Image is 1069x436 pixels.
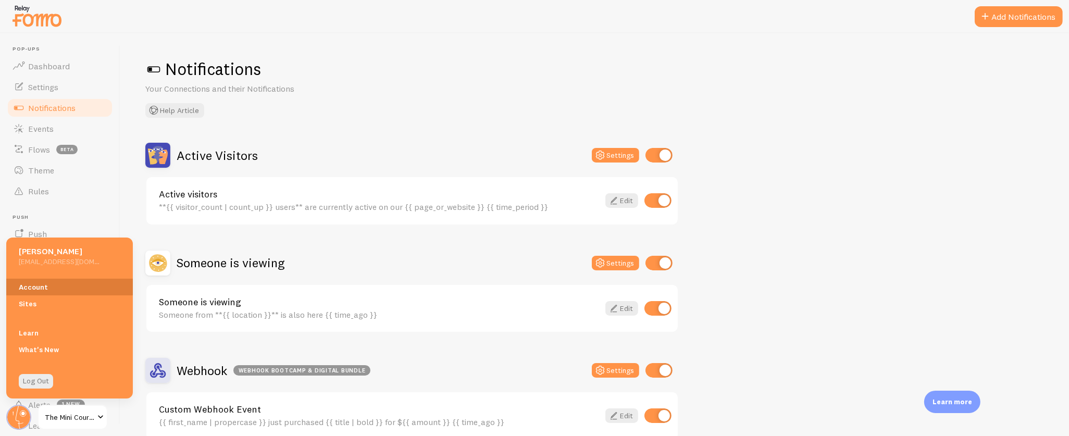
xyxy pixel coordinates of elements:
[159,297,599,307] a: Someone is viewing
[177,255,284,271] h2: Someone is viewing
[13,214,114,221] span: Push
[159,202,599,211] div: **{{ visitor_count | count_up }} users** are currently active on our {{ page_or_website }} {{ tim...
[28,229,47,239] span: Push
[177,147,258,164] h2: Active Visitors
[6,118,114,139] a: Events
[145,143,170,168] img: Active Visitors
[145,358,170,383] img: Webhook
[28,123,54,134] span: Events
[6,223,114,244] a: Push
[159,417,599,427] div: {{ first_name | propercase }} just purchased {{ title | bold }} for ${{ amount }} {{ time_ago }}
[592,256,639,270] button: Settings
[924,391,980,413] div: Learn more
[28,61,70,71] span: Dashboard
[19,257,100,266] h5: [EMAIL_ADDRESS][DOMAIN_NAME]
[592,148,639,163] button: Settings
[28,165,54,176] span: Theme
[145,83,395,95] p: Your Connections and their Notifications
[605,408,638,423] a: Edit
[6,139,114,160] a: Flows beta
[6,181,114,202] a: Rules
[6,160,114,181] a: Theme
[28,186,49,196] span: Rules
[6,97,114,118] a: Notifications
[57,400,85,410] span: 1 new
[38,405,108,430] a: The Mini Course Bootcamp
[13,46,114,53] span: Pop-ups
[177,363,370,379] h2: Webhook
[605,193,638,208] a: Edit
[45,411,94,423] span: The Mini Course Bootcamp
[592,363,639,378] button: Settings
[28,144,50,155] span: Flows
[6,279,133,295] a: Account
[145,251,170,276] img: Someone is viewing
[28,82,58,92] span: Settings
[19,246,100,257] h5: [PERSON_NAME]
[233,365,370,376] div: Webhook Bootcamp & Digital Bundle
[159,190,599,199] a: Active visitors
[6,341,133,358] a: What's New
[28,103,76,113] span: Notifications
[6,77,114,97] a: Settings
[145,58,1044,80] h1: Notifications
[6,325,133,341] a: Learn
[28,400,51,410] span: Alerts
[6,295,133,312] a: Sites
[159,405,599,414] a: Custom Webhook Event
[933,397,972,407] p: Learn more
[605,301,638,316] a: Edit
[56,145,78,154] span: beta
[145,103,204,118] button: Help Article
[159,310,599,319] div: Someone from **{{ location }}** is also here {{ time_ago }}
[6,56,114,77] a: Dashboard
[11,3,63,29] img: fomo-relay-logo-orange.svg
[19,374,53,389] a: Log Out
